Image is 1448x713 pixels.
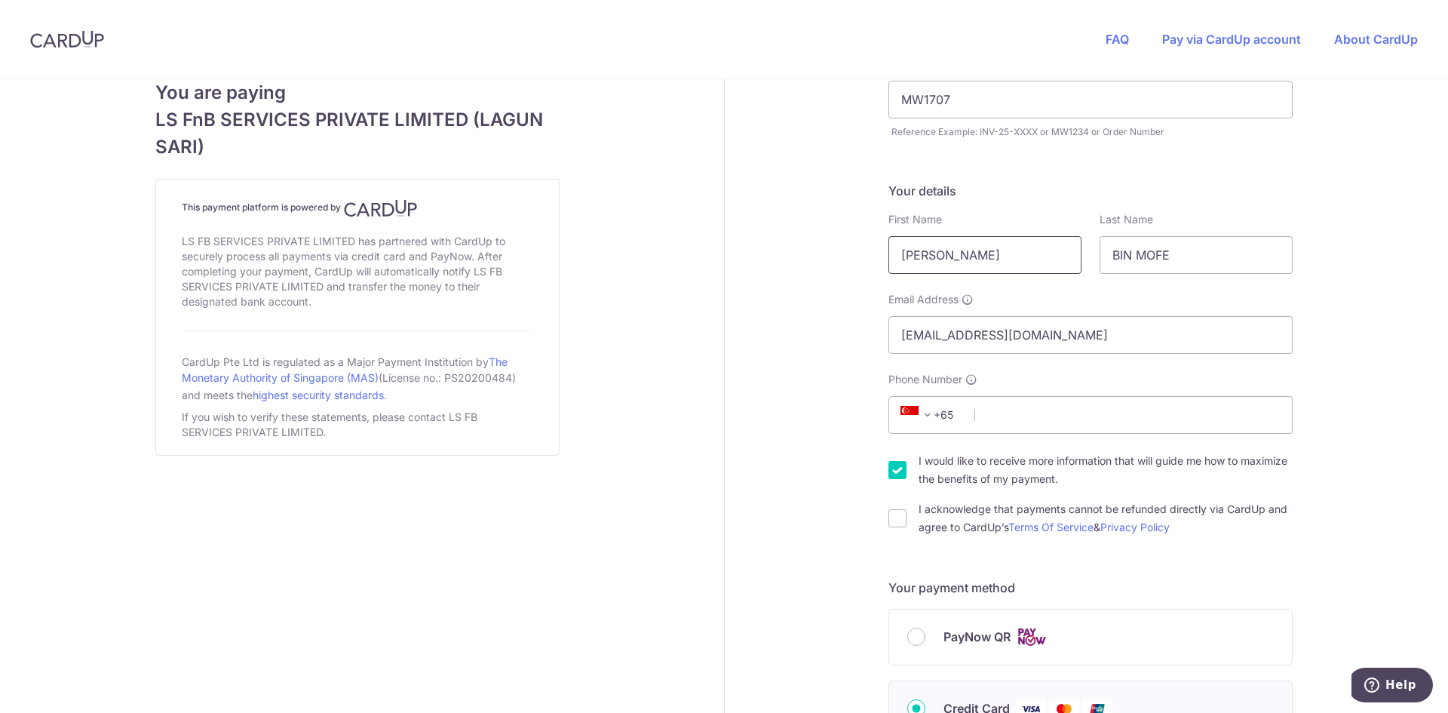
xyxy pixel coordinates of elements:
[182,199,533,217] h4: This payment platform is powered by
[919,452,1293,488] label: I would like to receive more information that will guide me how to maximize the benefits of my pa...
[1162,32,1301,47] a: Pay via CardUp account
[888,236,1081,274] input: First name
[1106,32,1129,47] a: FAQ
[253,389,384,401] a: highest security standards
[888,579,1293,597] h5: Your payment method
[1100,212,1153,227] label: Last Name
[919,500,1293,536] label: I acknowledge that payments cannot be refunded directly via CardUp and agree to CardUp’s &
[344,199,418,217] img: CardUp
[182,407,533,443] div: If you wish to verify these statements, please contact LS FB SERVICES PRIVATE LIMITED.
[943,628,1011,646] span: PayNow QR
[182,349,533,407] div: CardUp Pte Ltd is regulated as a Major Payment Institution by (License no.: PS20200484) and meets...
[888,372,962,387] span: Phone Number
[1100,521,1170,533] a: Privacy Policy
[1334,32,1418,47] a: About CardUp
[155,106,560,161] span: LS FnB SERVICES PRIVATE LIMITED (LAGUN SARI)
[1100,236,1293,274] input: Last name
[1008,521,1094,533] a: Terms Of Service
[900,406,937,424] span: +65
[30,30,104,48] img: CardUp
[888,316,1293,354] input: Email address
[182,231,533,312] div: LS FB SERVICES PRIVATE LIMITED has partnered with CardUp to securely process all payments via cre...
[891,124,1293,140] div: Reference Example: INV-25-XXXX or MW1234 or Order Number
[896,406,964,424] span: +65
[888,182,1293,200] h5: Your details
[888,292,959,307] span: Email Address
[155,79,560,106] span: You are paying
[1017,628,1047,647] img: Cards logo
[1351,668,1433,705] iframe: Opens a widget where you can find more information
[907,628,1274,647] div: PayNow QR Cards logo
[888,212,942,227] label: First Name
